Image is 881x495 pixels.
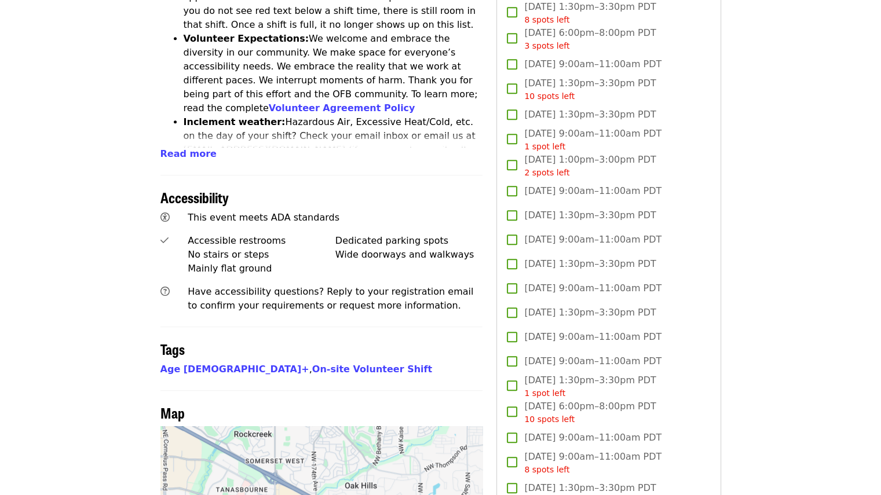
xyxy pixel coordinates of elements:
i: question-circle icon [160,286,170,297]
span: 8 spots left [524,15,569,24]
span: [DATE] 9:00am–11:00am PDT [524,431,661,445]
span: [DATE] 1:30pm–3:30pm PDT [524,481,656,495]
span: Accessibility [160,187,229,207]
div: Accessible restrooms [188,234,335,248]
span: [DATE] 9:00am–11:00am PDT [524,354,661,368]
span: [DATE] 9:00am–11:00am PDT [524,281,661,295]
span: 1 spot left [524,142,565,151]
span: 10 spots left [524,415,575,424]
span: 3 spots left [524,41,569,50]
span: Tags [160,339,185,359]
span: [DATE] 1:30pm–3:30pm PDT [524,306,656,320]
a: On-site Volunteer Shift [312,364,432,375]
span: , [160,364,312,375]
strong: Volunteer Expectations: [184,33,309,44]
span: [DATE] 9:00am–11:00am PDT [524,330,661,344]
span: [DATE] 9:00am–11:00am PDT [524,184,661,198]
div: Wide doorways and walkways [335,248,483,262]
a: Volunteer Agreement Policy [269,102,415,113]
strong: Inclement weather: [184,116,286,127]
span: [DATE] 1:30pm–3:30pm PDT [524,257,656,271]
span: [DATE] 1:30pm–3:30pm PDT [524,108,656,122]
li: We welcome and embrace the diversity in our community. We make space for everyone’s accessibility... [184,32,483,115]
div: Dedicated parking spots [335,234,483,248]
span: Have accessibility questions? Reply to your registration email to confirm your requirements or re... [188,286,473,311]
span: [DATE] 9:00am–11:00am PDT [524,127,661,153]
span: [DATE] 1:00pm–3:00pm PDT [524,153,656,179]
span: Read more [160,148,217,159]
span: 2 spots left [524,168,569,177]
span: [DATE] 1:30pm–3:30pm PDT [524,208,656,222]
button: Read more [160,147,217,161]
span: [DATE] 9:00am–11:00am PDT [524,450,661,476]
span: 8 spots left [524,465,569,474]
span: Map [160,402,185,423]
span: This event meets ADA standards [188,212,339,223]
div: No stairs or steps [188,248,335,262]
i: check icon [160,235,169,246]
a: Age [DEMOGRAPHIC_DATA]+ [160,364,309,375]
span: [DATE] 9:00am–11:00am PDT [524,233,661,247]
div: Mainly flat ground [188,262,335,276]
span: [DATE] 6:00pm–8:00pm PDT [524,399,656,426]
i: universal-access icon [160,212,170,223]
span: [DATE] 1:30pm–3:30pm PDT [524,373,656,399]
span: [DATE] 6:00pm–8:00pm PDT [524,26,656,52]
span: 1 spot left [524,388,565,398]
li: Hazardous Air, Excessive Heat/Cold, etc. on the day of your shift? Check your email inbox or emai... [184,115,483,185]
span: 10 spots left [524,91,575,101]
span: [DATE] 1:30pm–3:30pm PDT [524,76,656,102]
span: [DATE] 9:00am–11:00am PDT [524,57,661,71]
